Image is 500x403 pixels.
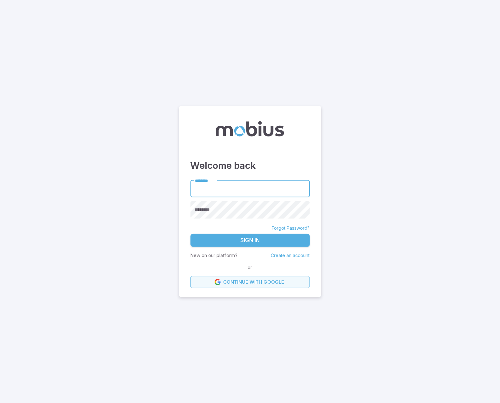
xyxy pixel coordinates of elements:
[246,264,254,271] span: or
[190,252,238,259] p: New on our platform?
[190,234,310,247] button: Sign In
[190,159,310,173] h3: Welcome back
[272,225,310,231] a: Forgot Password?
[271,253,310,258] a: Create an account
[190,276,310,288] a: Continue with Google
